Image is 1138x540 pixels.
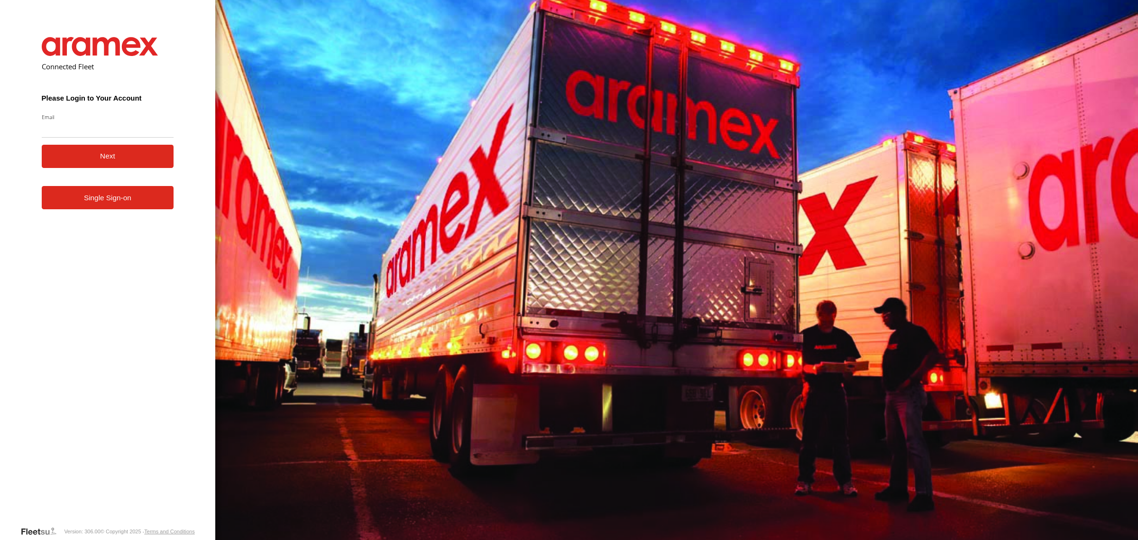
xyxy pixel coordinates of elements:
[42,113,174,121] label: Email
[42,62,174,71] h2: Connected Fleet
[42,186,174,209] a: Single Sign-on
[20,527,64,536] a: Visit our Website
[42,37,158,56] img: Aramex
[42,94,174,102] h3: Please Login to Your Account
[64,529,100,534] div: Version: 306.00
[101,529,195,534] div: © Copyright 2025 -
[144,529,194,534] a: Terms and Conditions
[42,145,174,168] button: Next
